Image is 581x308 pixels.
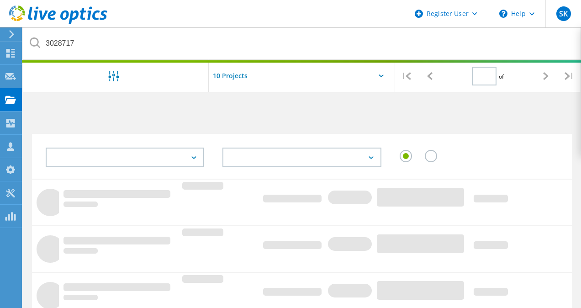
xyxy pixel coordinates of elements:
div: | [558,60,581,92]
div: | [395,60,418,92]
span: of [499,73,504,80]
span: SK [559,10,568,17]
svg: \n [499,10,507,18]
a: Live Optics Dashboard [9,19,107,26]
